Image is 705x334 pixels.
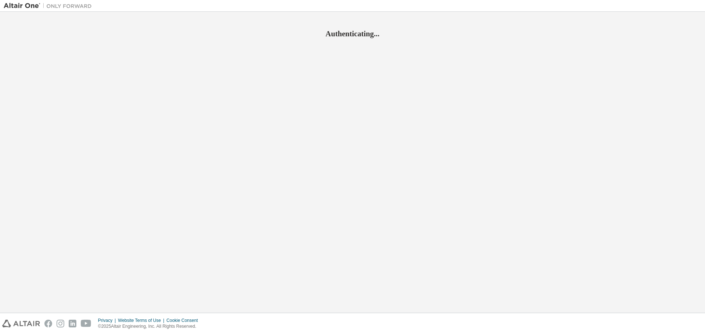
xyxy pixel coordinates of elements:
img: linkedin.svg [69,320,76,327]
p: © 2025 Altair Engineering, Inc. All Rights Reserved. [98,323,202,330]
div: Website Terms of Use [118,318,166,323]
img: Altair One [4,2,95,10]
img: facebook.svg [44,320,52,327]
img: altair_logo.svg [2,320,40,327]
h2: Authenticating... [4,29,701,38]
img: youtube.svg [81,320,91,327]
div: Privacy [98,318,118,323]
img: instagram.svg [57,320,64,327]
div: Cookie Consent [166,318,202,323]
